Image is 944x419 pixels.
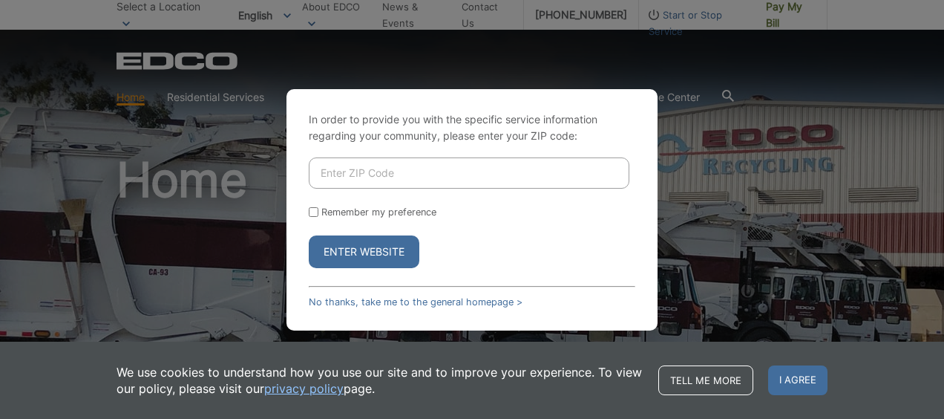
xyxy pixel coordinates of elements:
[309,111,635,144] p: In order to provide you with the specific service information regarding your community, please en...
[658,366,753,395] a: Tell me more
[309,236,419,268] button: Enter Website
[321,207,436,218] label: Remember my preference
[117,364,643,397] p: We use cookies to understand how you use our site and to improve your experience. To view our pol...
[309,296,522,308] a: No thanks, take me to the general homepage >
[309,157,629,189] input: Enter ZIP Code
[768,366,827,395] span: I agree
[264,380,344,397] a: privacy policy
